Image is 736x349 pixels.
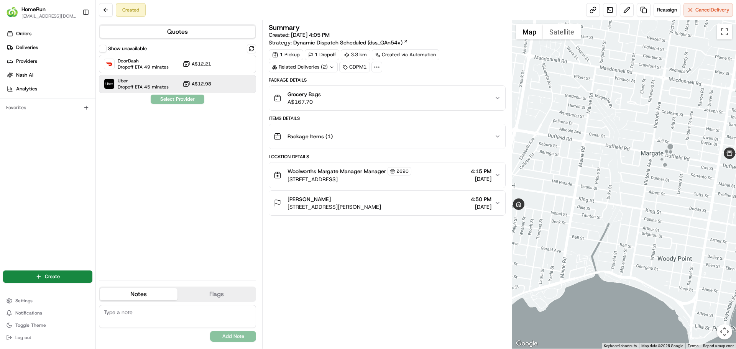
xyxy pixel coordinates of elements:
img: Google [514,339,539,349]
div: CDPM1 [339,62,370,72]
a: Terms [688,344,698,348]
span: Package Items ( 1 ) [287,133,333,140]
button: Quotes [100,26,255,38]
span: [STREET_ADDRESS][PERSON_NAME] [287,203,381,211]
span: Map data ©2025 Google [641,344,683,348]
span: 4:15 PM [471,167,491,175]
span: 2690 [396,168,409,174]
a: Analytics [3,83,95,95]
span: Create [45,273,60,280]
span: DoorDash [118,58,169,64]
span: Reassign [657,7,677,13]
div: Strategy: [269,39,408,46]
a: Dynamic Dispatch Scheduled (dss_QAn54v) [293,39,408,46]
img: HomeRun [6,6,18,18]
button: Notifications [3,308,92,318]
button: Keyboard shortcuts [604,343,637,349]
img: Uber [104,79,114,89]
div: 3.3 km [341,49,370,60]
button: Notes [100,288,177,300]
button: Woolworths Margate Manager Manager2690[STREET_ADDRESS]4:15 PM[DATE] [269,162,505,188]
button: Show satellite imagery [543,24,581,39]
span: Nash AI [16,72,33,79]
span: [DATE] [471,175,491,183]
button: A$12.98 [182,80,211,88]
span: Woolworths Margate Manager Manager [287,167,386,175]
button: Settings [3,295,92,306]
span: Deliveries [16,44,38,51]
div: Items Details [269,115,505,121]
button: Show street map [516,24,543,39]
button: Toggle fullscreen view [717,24,732,39]
span: [PERSON_NAME] [287,195,331,203]
span: Uber [118,78,169,84]
span: Toggle Theme [15,322,46,328]
img: DoorDash [104,59,114,69]
button: Flags [177,288,255,300]
span: Dropoff ETA 49 minutes [118,64,169,70]
button: HomeRun [21,5,46,13]
span: Analytics [16,85,37,92]
span: Providers [16,58,37,65]
span: [DATE] [471,203,491,211]
span: Notifications [15,310,42,316]
button: HomeRunHomeRun[EMAIL_ADDRESS][DOMAIN_NAME] [3,3,79,21]
span: [DATE] 4:05 PM [291,31,330,38]
span: 4:50 PM [471,195,491,203]
button: [PERSON_NAME][STREET_ADDRESS][PERSON_NAME]4:50 PM[DATE] [269,191,505,215]
a: Orders [3,28,95,40]
span: Dropoff ETA 45 minutes [118,84,169,90]
button: Grocery BagsA$167.70 [269,86,505,110]
button: Map camera controls [717,324,732,339]
div: 1 Dropoff [305,49,339,60]
h3: Summary [269,24,300,31]
button: Create [3,270,92,283]
button: A$12.21 [182,60,211,68]
span: Cancel Delivery [695,7,729,13]
span: A$167.70 [287,98,321,106]
a: Created via Automation [372,49,439,60]
button: Reassign [654,3,680,17]
a: Report a map error [703,344,734,348]
div: Location Details [269,154,505,160]
span: Log out [15,334,31,341]
span: Orders [16,30,31,37]
a: Nash AI [3,69,95,81]
button: CancelDelivery [683,3,733,17]
span: Dynamic Dispatch Scheduled (dss_QAn54v) [293,39,402,46]
span: Settings [15,298,33,304]
span: A$12.21 [192,61,211,67]
div: Favorites [3,102,92,114]
div: Package Details [269,77,505,83]
span: Created: [269,31,330,39]
a: Providers [3,55,95,67]
button: Log out [3,332,92,343]
span: Grocery Bags [287,90,321,98]
a: Deliveries [3,41,95,54]
div: Related Deliveries (2) [269,62,338,72]
a: Open this area in Google Maps (opens a new window) [514,339,539,349]
span: A$12.98 [192,81,211,87]
button: [EMAIL_ADDRESS][DOMAIN_NAME] [21,13,76,19]
span: [STREET_ADDRESS] [287,175,411,183]
button: Toggle Theme [3,320,92,331]
label: Show unavailable [108,45,147,52]
div: 1 Pickup [269,49,303,60]
button: Package Items (1) [269,124,505,149]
